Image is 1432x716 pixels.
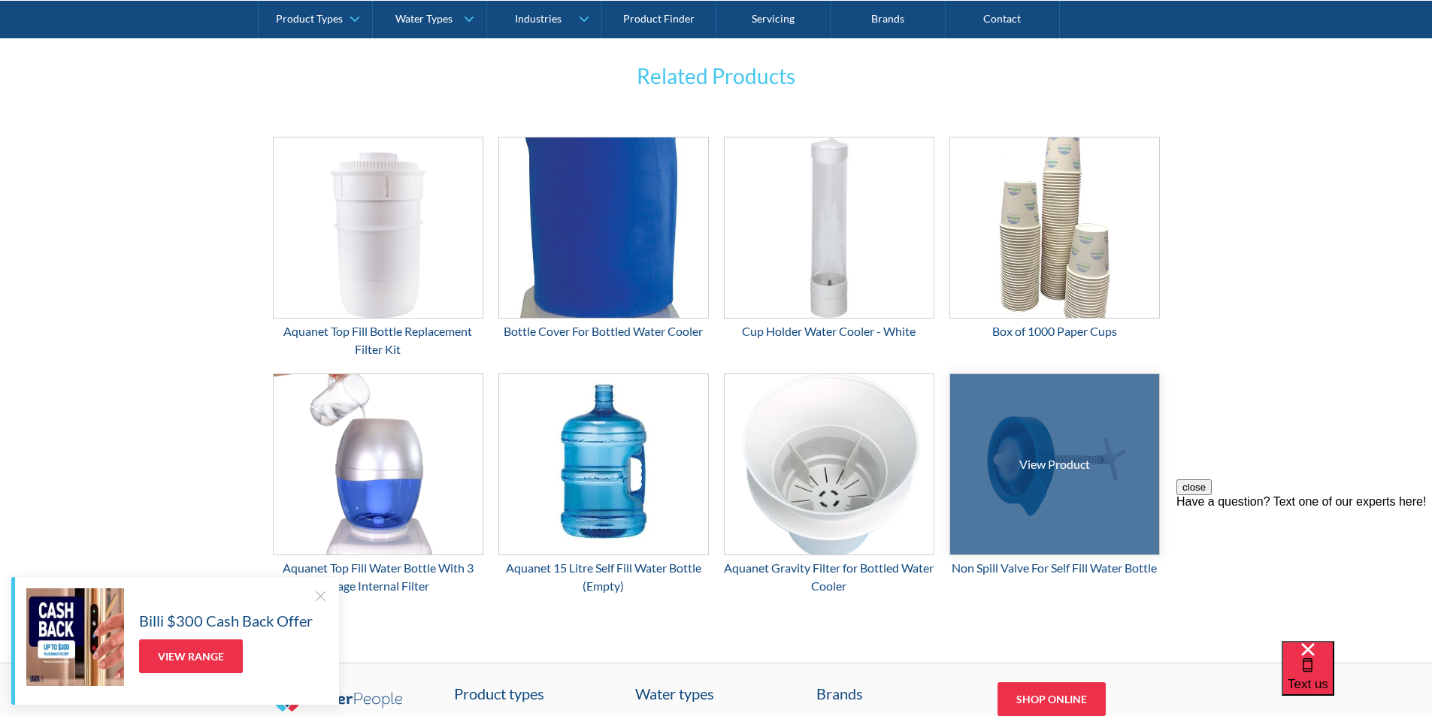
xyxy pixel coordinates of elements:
h3: Related Products [498,60,934,92]
a: View Range [139,639,243,673]
a: Aquanet Top Fill Water Bottle With 3 Stage Internal Filter [273,373,483,595]
a: Aquanet Top Fill Bottle Replacement Filter Kit [273,137,483,358]
div: Box of 1000 Paper Cups [949,322,1160,340]
a: Cup Holder Water Cooler - White [724,137,934,340]
a: Water types [635,682,798,705]
div: Aquanet 15 Litre Self Fill Water Bottle (Empty) [498,559,709,595]
div: Aquanet Top Fill Bottle Replacement Filter Kit [273,322,483,358]
div: Bottle Cover For Bottled Water Cooler [498,322,709,340]
a: Aquanet Gravity Filter for Bottled Water Cooler [724,373,934,595]
div: Aquanet Gravity Filter for Bottled Water Cooler [724,559,934,595]
div: Product Types [276,12,343,25]
iframe: podium webchat widget prompt [1176,479,1432,660]
img: Billi $300 Cash Back Offer [26,588,124,686]
div: Brands [816,682,979,705]
div: Non Spill Valve For Self Fill Water Bottle [949,559,1160,577]
a: Product types [454,682,616,705]
div: Water Types [395,12,453,25]
a: Shop Online [998,682,1106,716]
a: View ProductNon Spill Valve For Self Fill Water Bottle [949,373,1160,577]
div: Cup Holder Water Cooler - White [724,322,934,340]
h5: Billi $300 Cash Back Offer [139,609,313,632]
div: View Product [1019,455,1090,473]
div: Aquanet Top Fill Water Bottle With 3 Stage Internal Filter [273,559,483,595]
div: Industries [515,12,562,25]
iframe: podium webchat widget bubble [1282,641,1432,716]
a: Aquanet 15 Litre Self Fill Water Bottle (Empty) [498,373,709,595]
a: Bottle Cover For Bottled Water Cooler [498,137,709,340]
a: Box of 1000 Paper Cups [949,137,1160,340]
